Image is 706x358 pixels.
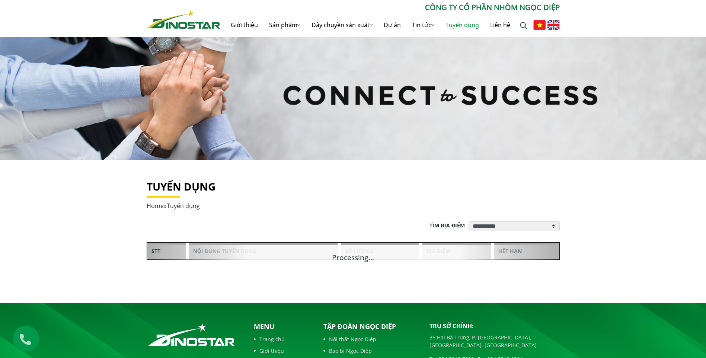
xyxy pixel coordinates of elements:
[429,333,560,349] p: 35 Hai Bà Trưng, P. [GEOGRAPHIC_DATA], [GEOGRAPHIC_DATA]. [GEOGRAPHIC_DATA]
[422,243,491,259] span: Địa điểm
[147,202,164,210] a: Home
[547,20,560,30] img: English
[254,347,311,355] a: Giới thiệu
[378,13,406,37] a: Dự án
[263,13,306,37] a: Sản phẩm
[323,335,418,343] a: Nội thất Ngọc Diệp
[147,10,220,29] img: Nhôm Dinostar
[323,322,418,332] p: Tập đoàn Ngọc Diệp
[494,243,559,259] span: Hết hạn
[254,335,311,343] a: Trang chủ
[406,13,440,37] a: Tin tức
[323,347,418,355] a: Bao bì Ngọc Diệp
[141,245,565,260] div: Processing...
[147,322,236,348] img: logo_footer
[147,202,200,210] span: »
[220,2,560,13] p: CÔNG TY CỔ PHẦN NHÔM NGỌC DIỆP
[306,13,378,37] a: Dây chuyền sản xuất
[167,202,200,210] span: Tuyển dụng
[440,13,485,37] a: Tuyển dụng
[520,22,527,29] img: search
[429,221,469,229] p: Tìm địa điểm
[254,322,311,332] p: Menu
[341,243,419,259] span: Số lượng
[485,13,516,37] a: Liên hệ
[429,322,560,330] p: Trụ sở chính:
[225,13,263,37] a: Giới thiệu
[533,20,546,30] img: Tiếng Việt
[147,243,186,259] span: STT
[147,180,560,193] h1: Tuyển dụng
[189,243,338,259] span: Nội dung tuyển dụng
